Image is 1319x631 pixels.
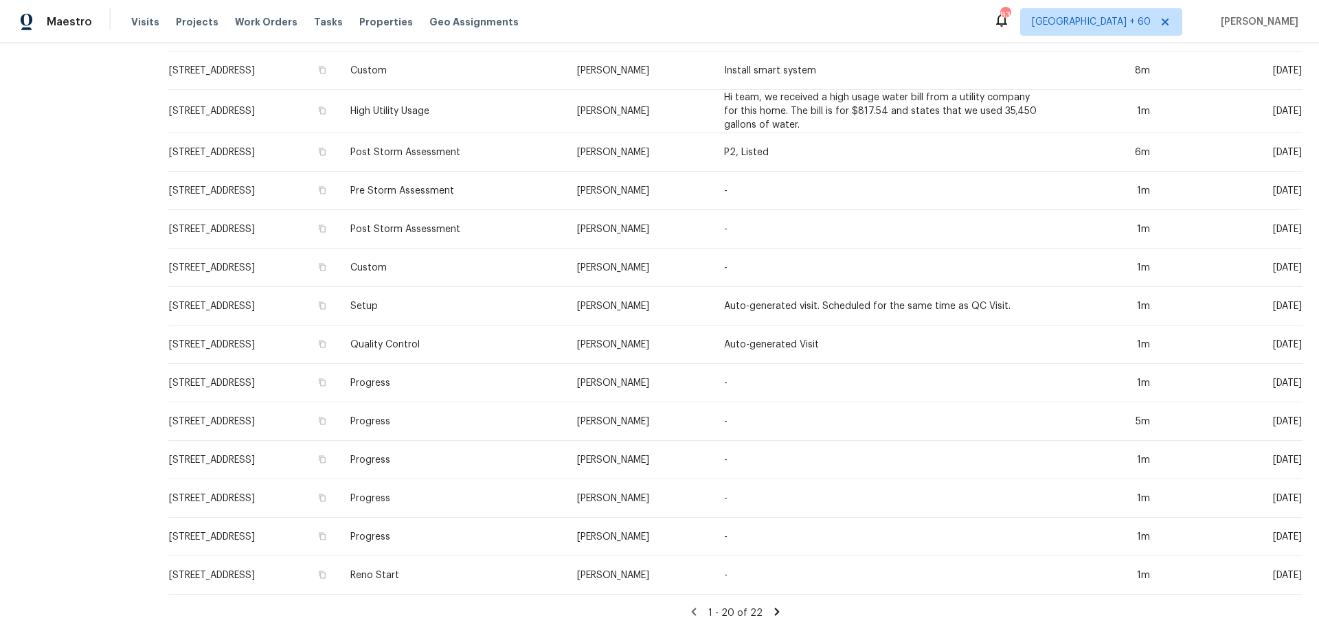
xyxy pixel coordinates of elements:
[168,287,339,325] td: [STREET_ADDRESS]
[168,325,339,364] td: [STREET_ADDRESS]
[566,556,712,595] td: [PERSON_NAME]
[713,172,1053,210] td: -
[339,518,566,556] td: Progress
[1053,441,1161,479] td: 1m
[316,338,328,350] button: Copy Address
[429,15,519,29] span: Geo Assignments
[1032,15,1151,29] span: [GEOGRAPHIC_DATA] + 60
[316,415,328,427] button: Copy Address
[168,518,339,556] td: [STREET_ADDRESS]
[1053,556,1161,595] td: 1m
[314,17,343,27] span: Tasks
[1161,364,1303,402] td: [DATE]
[713,325,1053,364] td: Auto-generated Visit
[168,364,339,402] td: [STREET_ADDRESS]
[566,441,712,479] td: [PERSON_NAME]
[566,172,712,210] td: [PERSON_NAME]
[1053,51,1161,90] td: 8m
[339,287,566,325] td: Setup
[1053,402,1161,441] td: 5m
[566,90,712,133] td: [PERSON_NAME]
[339,479,566,518] td: Progress
[316,146,328,158] button: Copy Address
[1161,210,1303,249] td: [DATE]
[566,402,712,441] td: [PERSON_NAME]
[339,364,566,402] td: Progress
[566,133,712,172] td: [PERSON_NAME]
[1053,287,1161,325] td: 1m
[47,15,92,29] span: Maestro
[316,376,328,389] button: Copy Address
[316,492,328,504] button: Copy Address
[168,441,339,479] td: [STREET_ADDRESS]
[339,325,566,364] td: Quality Control
[168,90,339,133] td: [STREET_ADDRESS]
[713,441,1053,479] td: -
[316,64,328,76] button: Copy Address
[566,287,712,325] td: [PERSON_NAME]
[316,569,328,581] button: Copy Address
[713,51,1053,90] td: Install smart system
[1161,479,1303,518] td: [DATE]
[713,479,1053,518] td: -
[566,325,712,364] td: [PERSON_NAME]
[1161,556,1303,595] td: [DATE]
[168,249,339,287] td: [STREET_ADDRESS]
[1053,479,1161,518] td: 1m
[316,104,328,117] button: Copy Address
[1000,8,1010,22] div: 830
[1161,325,1303,364] td: [DATE]
[1161,133,1303,172] td: [DATE]
[1053,90,1161,133] td: 1m
[168,172,339,210] td: [STREET_ADDRESS]
[1053,518,1161,556] td: 1m
[1161,249,1303,287] td: [DATE]
[316,530,328,542] button: Copy Address
[1053,325,1161,364] td: 1m
[1053,210,1161,249] td: 1m
[316,222,328,235] button: Copy Address
[1161,51,1303,90] td: [DATE]
[1053,364,1161,402] td: 1m
[168,556,339,595] td: [STREET_ADDRESS]
[339,249,566,287] td: Custom
[713,402,1053,441] td: -
[316,299,328,312] button: Copy Address
[339,556,566,595] td: Reno Start
[168,51,339,90] td: [STREET_ADDRESS]
[339,441,566,479] td: Progress
[713,364,1053,402] td: -
[339,133,566,172] td: Post Storm Assessment
[359,15,413,29] span: Properties
[1161,441,1303,479] td: [DATE]
[1161,90,1303,133] td: [DATE]
[339,402,566,441] td: Progress
[1053,172,1161,210] td: 1m
[566,479,712,518] td: [PERSON_NAME]
[339,90,566,133] td: High Utility Usage
[566,210,712,249] td: [PERSON_NAME]
[1161,518,1303,556] td: [DATE]
[339,210,566,249] td: Post Storm Assessment
[713,90,1053,133] td: Hi team, we received a high usage water bill from a utility company for this home. The bill is fo...
[168,210,339,249] td: [STREET_ADDRESS]
[316,453,328,466] button: Copy Address
[708,608,763,618] span: 1 - 20 of 22
[176,15,218,29] span: Projects
[235,15,297,29] span: Work Orders
[1053,249,1161,287] td: 1m
[316,261,328,273] button: Copy Address
[1161,402,1303,441] td: [DATE]
[316,184,328,196] button: Copy Address
[168,402,339,441] td: [STREET_ADDRESS]
[566,51,712,90] td: [PERSON_NAME]
[713,249,1053,287] td: -
[713,518,1053,556] td: -
[713,556,1053,595] td: -
[713,210,1053,249] td: -
[713,287,1053,325] td: Auto-generated visit. Scheduled for the same time as QC Visit.
[566,364,712,402] td: [PERSON_NAME]
[1215,15,1298,29] span: [PERSON_NAME]
[339,51,566,90] td: Custom
[566,518,712,556] td: [PERSON_NAME]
